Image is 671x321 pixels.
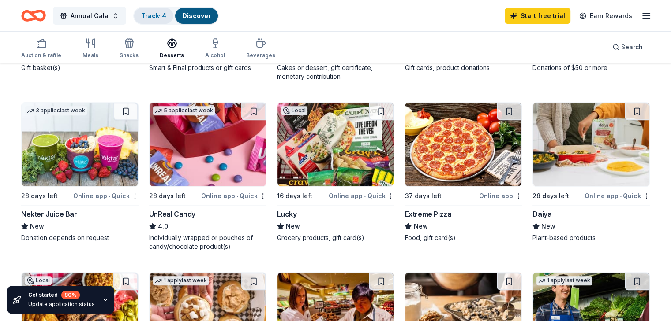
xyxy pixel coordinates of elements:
[620,192,622,199] span: •
[21,63,139,72] div: Gift basket(s)
[405,209,451,219] div: Extreme Pizza
[149,191,186,201] div: 28 days left
[71,11,109,21] span: Annual Gala
[160,34,184,63] button: Desserts
[536,276,592,285] div: 1 apply last week
[405,102,522,242] a: Image for Extreme Pizza37 days leftOnline appExtreme PizzaNewFood, gift card(s)
[277,102,394,242] a: Image for LuckyLocal16 days leftOnline app•QuickLuckyNewGrocery products, gift card(s)
[73,190,139,201] div: Online app Quick
[109,192,110,199] span: •
[82,34,98,63] button: Meals
[532,233,650,242] div: Plant-based products
[21,5,46,26] a: Home
[153,276,209,285] div: 1 apply last week
[149,209,195,219] div: UnReal Candy
[277,209,297,219] div: Lucky
[120,52,139,59] div: Snacks
[505,8,570,24] a: Start free trial
[405,191,441,201] div: 37 days left
[532,191,569,201] div: 28 days left
[150,103,266,186] img: Image for UnReal Candy
[533,103,649,186] img: Image for Daiya
[21,191,58,201] div: 28 days left
[25,106,87,115] div: 3 applies last week
[277,191,312,201] div: 16 days left
[277,103,394,186] img: Image for Lucky
[329,190,394,201] div: Online app Quick
[158,221,168,232] span: 4.0
[277,233,394,242] div: Grocery products, gift card(s)
[281,106,307,115] div: Local
[149,233,266,251] div: Individually wrapped or pouches of candy/chocolate product(s)
[479,190,522,201] div: Online app
[201,190,266,201] div: Online app Quick
[120,34,139,63] button: Snacks
[149,102,266,251] a: Image for UnReal Candy5 applieslast week28 days leftOnline app•QuickUnReal Candy4.0Individually w...
[364,192,366,199] span: •
[28,291,95,299] div: Get started
[205,34,225,63] button: Alcohol
[21,209,77,219] div: Nekter Juice Bar
[541,221,555,232] span: New
[53,7,126,25] button: Annual Gala
[153,106,215,115] div: 5 applies last week
[405,103,521,186] img: Image for Extreme Pizza
[141,12,166,19] a: Track· 4
[236,192,238,199] span: •
[30,221,44,232] span: New
[277,63,394,81] div: Cakes or dessert, gift certificate, monetary contribution
[532,209,551,219] div: Daiya
[205,52,225,59] div: Alcohol
[28,301,95,308] div: Update application status
[82,52,98,59] div: Meals
[585,190,650,201] div: Online app Quick
[605,38,650,56] button: Search
[25,276,52,285] div: Local
[405,63,522,72] div: Gift cards, product donations
[413,221,427,232] span: New
[21,102,139,242] a: Image for Nekter Juice Bar3 applieslast week28 days leftOnline app•QuickNekter Juice BarNewDonati...
[621,42,643,52] span: Search
[21,52,61,59] div: Auction & raffle
[21,233,139,242] div: Donation depends on request
[61,291,80,299] div: 80 %
[22,103,138,186] img: Image for Nekter Juice Bar
[21,34,61,63] button: Auction & raffle
[405,233,522,242] div: Food, gift card(s)
[246,52,275,59] div: Beverages
[532,63,650,72] div: Donations of $50 or more
[160,52,184,59] div: Desserts
[149,63,266,72] div: Smart & Final products or gift cards
[286,221,300,232] span: New
[182,12,211,19] a: Discover
[246,34,275,63] button: Beverages
[532,102,650,242] a: Image for Daiya28 days leftOnline app•QuickDaiyaNewPlant-based products
[574,8,637,24] a: Earn Rewards
[133,7,219,25] button: Track· 4Discover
